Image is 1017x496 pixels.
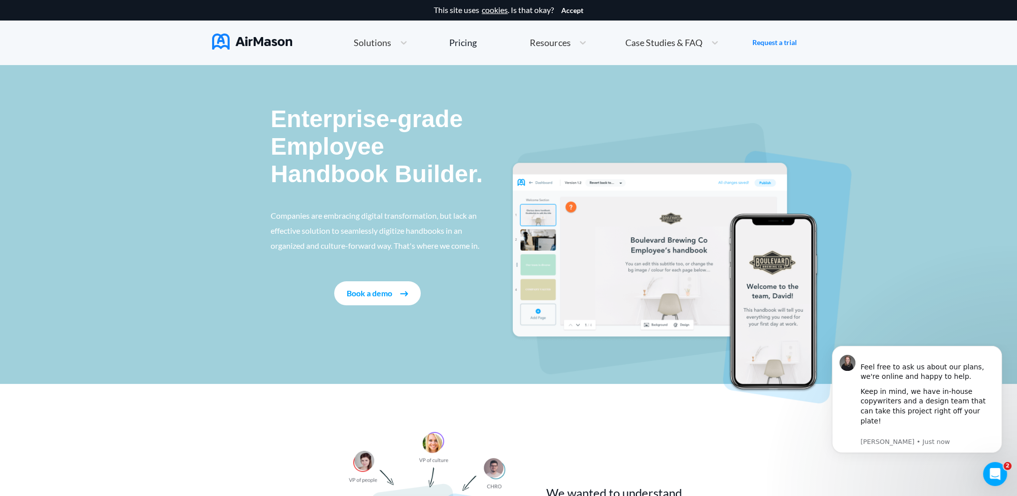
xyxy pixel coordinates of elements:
[449,38,477,47] div: Pricing
[983,462,1007,486] iframe: Intercom live chat
[625,38,702,47] span: Case Studies & FAQ
[271,208,485,253] p: Companies are embracing digital transformation, but lack an effective solution to seamlessly digi...
[449,34,477,52] a: Pricing
[482,6,508,15] a: cookies
[212,34,292,50] img: AirMason Logo
[271,105,485,188] p: Enterprise-grade Employee Handbook Builder.
[354,38,391,47] span: Solutions
[509,123,851,403] img: handbook intro
[752,38,797,48] a: Request a trial
[334,281,421,305] button: Book a demo
[1003,462,1011,470] span: 2
[817,343,1017,491] iframe: Intercom notifications message
[530,38,570,47] span: Resources
[561,7,583,15] button: Accept cookies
